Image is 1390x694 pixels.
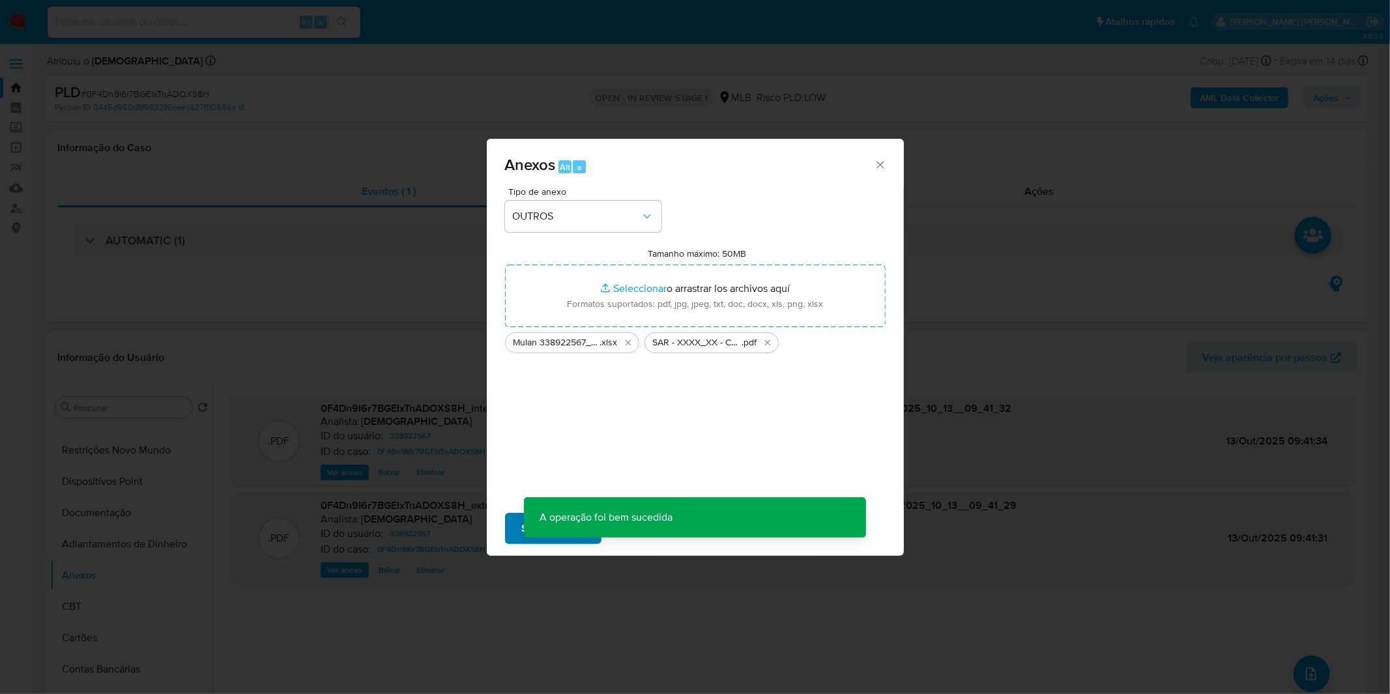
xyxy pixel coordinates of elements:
span: .pdf [742,336,757,349]
button: Eliminar SAR - XXXX_XX - CPF 01239438257 - CRISTIANE MORAIS DE JESUS.pdf [760,335,775,351]
span: SAR - XXXX_XX - CPF 01239438257 - [DEMOGRAPHIC_DATA][PERSON_NAME] DE [PERSON_NAME] [653,336,742,349]
span: a [577,161,582,173]
button: Eliminar Mulan 338922567_2025_10_02_09_30_58.xlsx [620,335,636,351]
button: OUTROS [505,201,661,232]
button: Cerrar [874,158,886,170]
p: A operação foi bem sucedida [524,497,688,538]
span: Subir arquivo [522,514,585,543]
button: Subir arquivo [505,513,601,544]
span: Anexos [505,153,556,176]
span: Mulan 338922567_2025_10_02_09_30_58 [514,336,600,349]
span: Alt [560,161,570,173]
span: Cancelar [624,514,666,543]
span: OUTROS [513,210,641,223]
label: Tamanho máximo: 50MB [648,248,746,259]
span: Tipo de anexo [508,187,665,196]
span: .xlsx [600,336,618,349]
ul: Archivos seleccionados [505,327,886,353]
